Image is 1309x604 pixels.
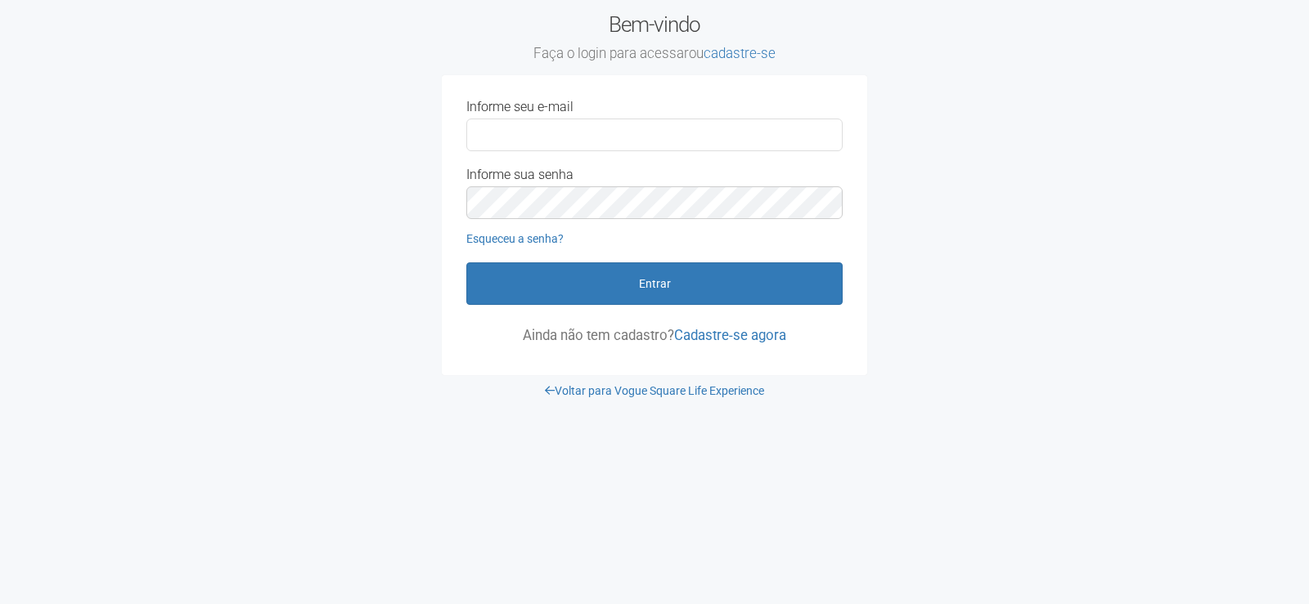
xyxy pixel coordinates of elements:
span: ou [689,45,776,61]
label: Informe seu e-mail [466,100,574,114]
small: Faça o login para acessar [442,45,867,63]
a: Esqueceu a senha? [466,232,564,245]
h2: Bem-vindo [442,12,867,63]
p: Ainda não tem cadastro? [466,328,843,342]
label: Informe sua senha [466,168,574,182]
a: Voltar para Vogue Square Life Experience [545,384,764,397]
button: Entrar [466,262,843,305]
a: Cadastre-se agora [674,327,786,343]
a: cadastre-se [704,45,776,61]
